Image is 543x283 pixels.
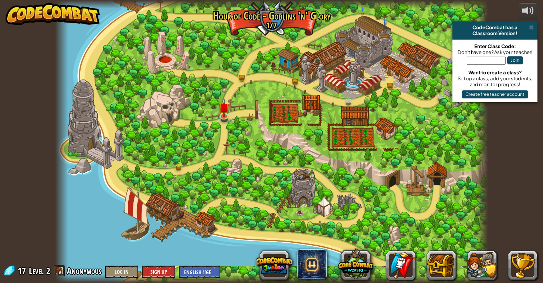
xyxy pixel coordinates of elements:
button: Log In [105,266,138,278]
span: 17 [18,265,28,277]
div: Set up a class, add your students, and monitor progress! [456,75,534,87]
img: level-banner-unstarted.png [218,98,230,117]
div: Enter Class Code: [456,43,534,49]
div: Don't have one? Ask your teacher! [456,49,534,55]
button: Join [507,56,523,64]
button: Adjust volume [519,3,537,20]
button: Create free teacher account [462,90,528,98]
div: Classroom Version! [455,30,534,36]
div: CodeCombat has a [455,24,534,30]
span: Anonymous [67,265,101,277]
img: CodeCombat - Learn how to code by playing a game [6,3,100,25]
span: 2 [46,265,50,277]
span: Level [29,265,44,277]
button: Sign Up [142,266,175,278]
div: Want to create a class? [456,70,534,75]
